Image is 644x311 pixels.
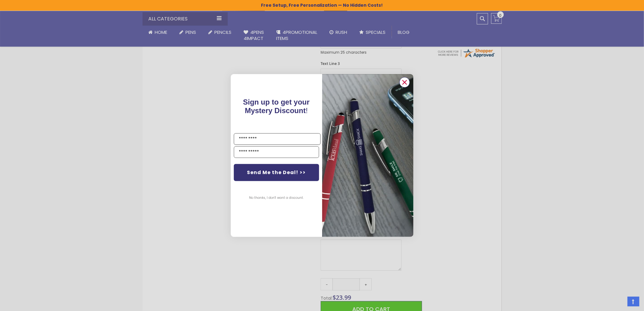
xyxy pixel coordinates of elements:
[399,77,410,88] button: Close dialog
[246,190,307,206] button: No thanks, I don't want a discount.
[243,98,310,115] span: !
[322,74,413,237] img: pop-up-image
[234,164,319,181] button: Send Me the Deal! >>
[243,98,310,115] span: Sign up to get your Mystery Discount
